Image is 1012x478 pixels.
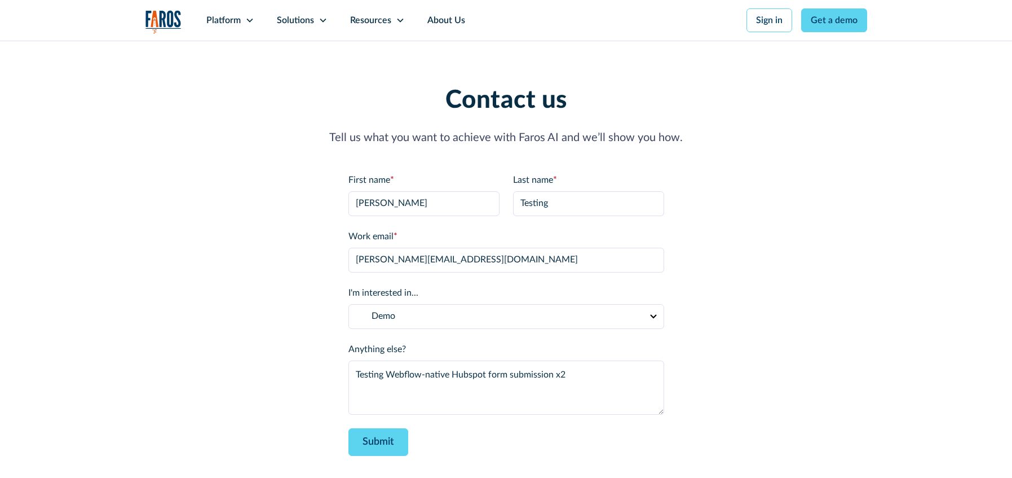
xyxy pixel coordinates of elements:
[145,86,867,116] h1: Contact us
[348,286,664,300] label: I'm interested in...
[145,10,182,33] img: Logo of the analytics and reporting company Faros.
[277,14,314,27] div: Solutions
[801,8,867,32] a: Get a demo
[350,14,391,27] div: Resources
[348,428,408,456] input: Submit
[513,173,664,187] label: Last name
[145,129,867,146] p: Tell us what you want to achieve with Faros AI and we’ll show you how.
[348,343,664,356] label: Anything else?
[746,8,792,32] a: Sign in
[348,173,500,187] label: First name
[348,173,664,456] form: Contact Page Form
[145,10,182,33] a: home
[206,14,241,27] div: Platform
[348,230,664,243] label: Work email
